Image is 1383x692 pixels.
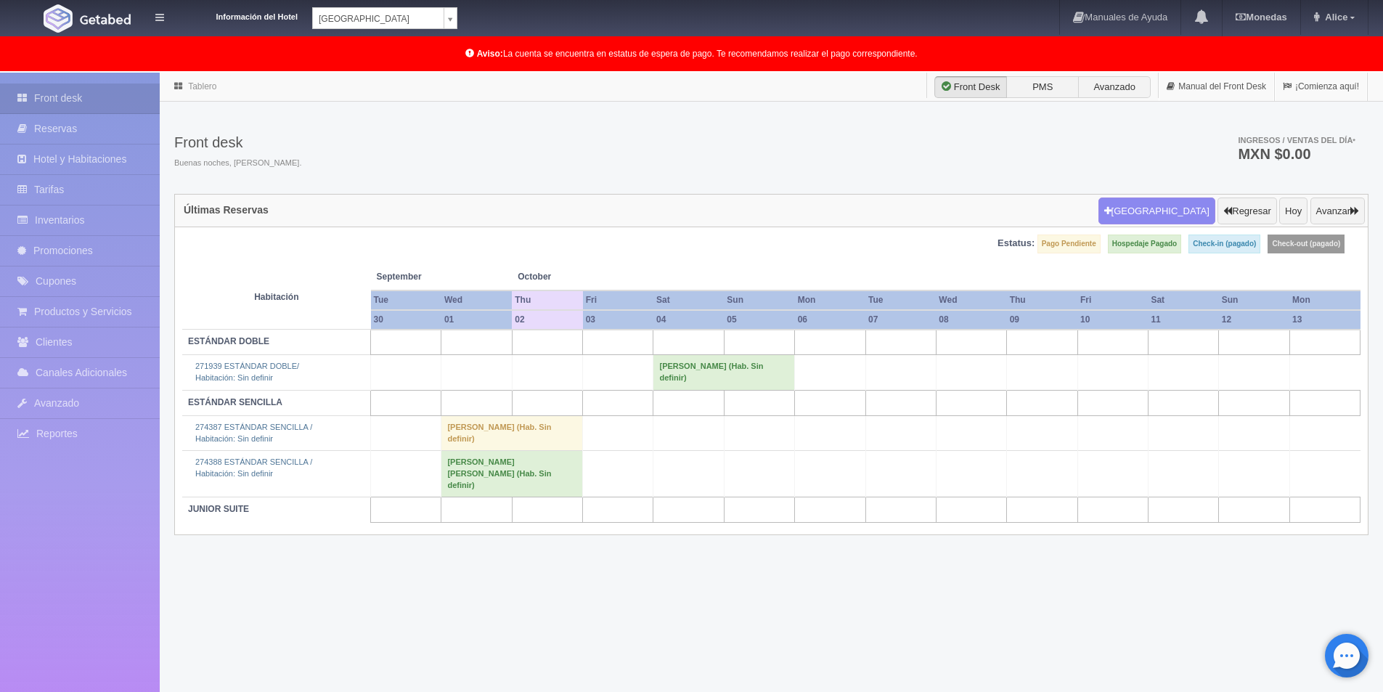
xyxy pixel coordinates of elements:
th: Sun [724,290,794,310]
h3: Front desk [174,134,301,150]
button: [GEOGRAPHIC_DATA] [1098,198,1215,225]
th: Sat [653,290,724,310]
th: 08 [936,310,1006,330]
th: Fri [583,290,653,310]
a: 271939 ESTÁNDAR DOBLE/Habitación: Sin definir [195,362,299,382]
span: Ingresos / Ventas del día [1238,136,1355,144]
span: October [518,271,648,283]
th: Fri [1077,290,1148,310]
button: Regresar [1217,198,1276,225]
th: Tue [371,290,441,310]
th: Mon [1289,290,1360,310]
th: 10 [1077,310,1148,330]
label: Estatus: [998,237,1035,251]
a: 274387 ESTÁNDAR SENCILLA /Habitación: Sin definir [195,423,312,443]
th: 03 [583,310,653,330]
th: Wed [441,290,512,310]
th: 01 [441,310,512,330]
a: [GEOGRAPHIC_DATA] [312,7,457,29]
label: Hospedaje Pagado [1108,235,1181,253]
th: Tue [865,290,936,310]
th: 07 [865,310,936,330]
label: Check-out (pagado) [1268,235,1345,253]
th: 12 [1219,310,1289,330]
th: Thu [1007,290,1077,310]
a: ¡Comienza aquí! [1275,73,1367,101]
button: Avanzar [1310,198,1365,225]
b: Aviso: [477,49,503,59]
label: Front Desk [934,76,1007,98]
img: Getabed [80,14,131,25]
th: 30 [371,310,441,330]
b: JUNIOR SUITE [188,504,249,514]
h3: MXN $0.00 [1238,147,1355,161]
th: 05 [724,310,794,330]
img: Getabed [44,4,73,33]
strong: Habitación [254,292,298,302]
b: ESTÁNDAR DOBLE [188,336,269,346]
th: Sat [1148,290,1218,310]
th: 04 [653,310,724,330]
button: Hoy [1279,198,1307,225]
b: ESTÁNDAR SENCILLA [188,397,282,407]
h4: Últimas Reservas [184,205,269,216]
td: [PERSON_NAME] [PERSON_NAME] (Hab. Sin definir) [441,451,583,497]
a: 274388 ESTÁNDAR SENCILLA /Habitación: Sin definir [195,457,312,478]
a: Manual del Front Desk [1159,73,1274,101]
label: Pago Pendiente [1037,235,1101,253]
span: September [377,271,507,283]
th: 02 [512,310,582,330]
th: Thu [512,290,582,310]
span: Buenas noches, [PERSON_NAME]. [174,158,301,169]
td: [PERSON_NAME] (Hab. Sin definir) [653,355,795,390]
label: Check-in (pagado) [1188,235,1260,253]
dt: Información del Hotel [181,7,298,23]
th: 06 [795,310,865,330]
a: Tablero [188,81,216,91]
label: Avanzado [1078,76,1151,98]
th: Wed [936,290,1006,310]
th: Sun [1219,290,1289,310]
th: Mon [795,290,865,310]
span: Alice [1321,12,1347,23]
th: 13 [1289,310,1360,330]
b: Monedas [1236,12,1286,23]
th: 11 [1148,310,1218,330]
td: [PERSON_NAME] (Hab. Sin definir) [441,415,583,450]
label: PMS [1006,76,1079,98]
span: [GEOGRAPHIC_DATA] [319,8,438,30]
th: 09 [1007,310,1077,330]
